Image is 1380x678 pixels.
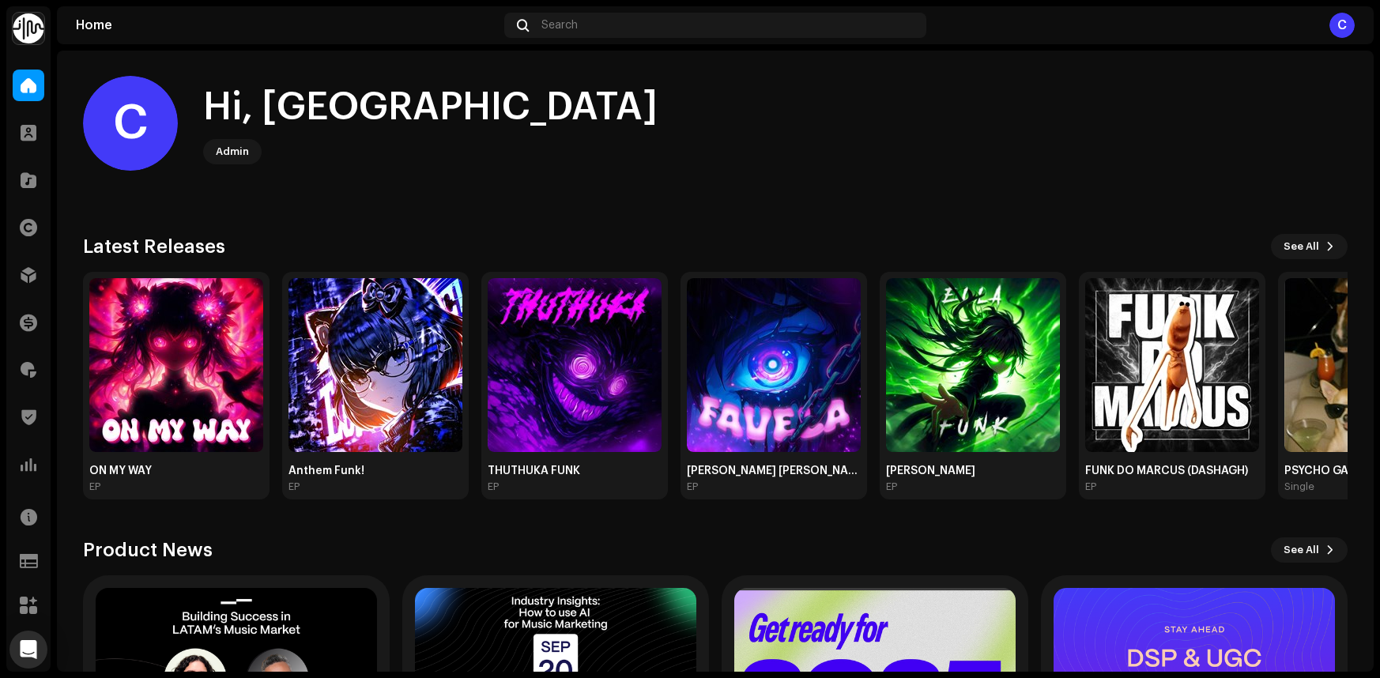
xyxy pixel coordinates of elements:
[886,465,1060,477] div: [PERSON_NAME]
[203,82,658,133] div: Hi, [GEOGRAPHIC_DATA]
[76,19,498,32] div: Home
[83,234,225,259] h3: Latest Releases
[83,76,178,171] div: C
[541,19,578,32] span: Search
[89,465,263,477] div: ON MY WAY
[886,480,897,493] div: EP
[1271,537,1348,563] button: See All
[687,480,698,493] div: EP
[1284,480,1314,493] div: Single
[83,537,213,563] h3: Product News
[1284,231,1319,262] span: See All
[488,480,499,493] div: EP
[687,278,861,452] img: b27d35c5-dc24-4a88-842e-97abc6d66a41
[1085,278,1259,452] img: 18727277-bebf-4522-a1b5-c327bfcd3ebd
[89,278,263,452] img: a1ac9437-aa32-42b9-bd45-c729d2b6f146
[89,480,100,493] div: EP
[488,465,662,477] div: THUTHUKA FUNK
[288,465,462,477] div: Anthem Funk!
[1329,13,1355,38] div: C
[13,13,44,44] img: 0f74c21f-6d1c-4dbc-9196-dbddad53419e
[687,465,861,477] div: [PERSON_NAME] [PERSON_NAME]
[9,631,47,669] div: Open Intercom Messenger
[288,480,300,493] div: EP
[288,278,462,452] img: a1b259e4-4dce-4703-97df-7ff56f41d82b
[1085,465,1259,477] div: FUNK DO MARCUS (DASHAGH)
[216,142,249,161] div: Admin
[1085,480,1096,493] div: EP
[488,278,662,452] img: 07d5e9c2-1b6c-49c6-9644-11d63343ca7c
[1284,534,1319,566] span: See All
[886,278,1060,452] img: bb561eaf-0968-46d7-baca-c5aeac2e3c0d
[1271,234,1348,259] button: See All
